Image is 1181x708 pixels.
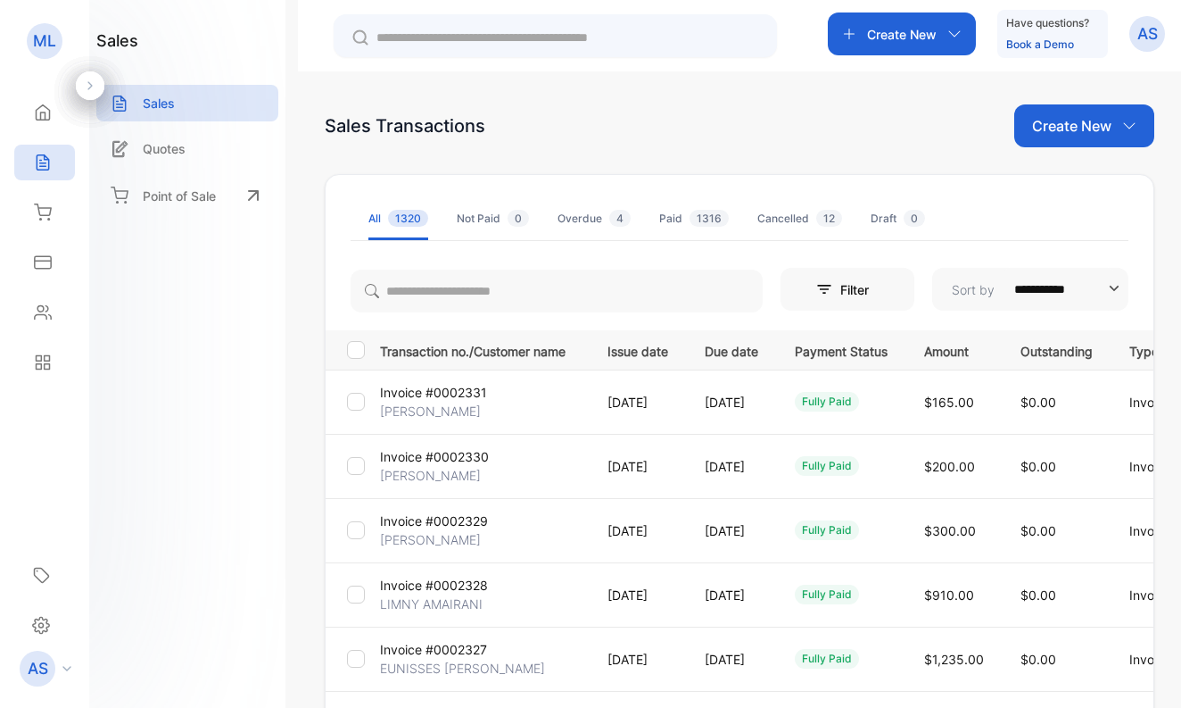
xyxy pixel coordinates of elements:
[380,530,481,549] p: [PERSON_NAME]
[932,268,1128,311] button: Sort by
[705,650,758,669] p: [DATE]
[96,176,278,215] a: Point of Sale
[705,393,758,412] p: [DATE]
[705,586,758,604] p: [DATE]
[380,402,481,421] p: [PERSON_NAME]
[1020,459,1056,474] span: $0.00
[795,456,859,476] div: fully paid
[924,395,974,410] span: $165.00
[1020,652,1056,667] span: $0.00
[508,210,529,227] span: 0
[380,466,481,485] p: [PERSON_NAME]
[96,130,278,167] a: Quotes
[380,576,488,595] p: Invoice #0002328
[1020,395,1056,410] span: $0.00
[795,521,859,540] div: fully paid
[380,512,488,530] p: Invoice #0002329
[659,211,729,227] div: Paid
[705,457,758,476] p: [DATE]
[96,85,278,121] a: Sales
[1129,12,1165,55] button: AS
[380,595,483,613] p: LIMNY AMAIRANI
[607,338,668,361] p: Issue date
[1014,104,1154,147] button: Create New
[1032,115,1111,137] p: Create New
[609,210,631,227] span: 4
[757,211,842,227] div: Cancelled
[1137,22,1158,46] p: AS
[143,139,186,158] p: Quotes
[33,29,56,53] p: ML
[952,280,995,299] p: Sort by
[607,586,668,604] p: [DATE]
[143,94,175,112] p: Sales
[607,393,668,412] p: [DATE]
[143,187,216,205] p: Point of Sale
[705,521,758,540] p: [DATE]
[795,338,888,361] p: Payment Status
[1006,14,1089,32] p: Have questions?
[904,210,925,227] span: 0
[28,657,48,680] p: AS
[96,29,138,53] h1: sales
[705,338,758,361] p: Due date
[924,652,984,667] span: $1,235.00
[325,112,485,139] div: Sales Transactions
[816,210,842,227] span: 12
[457,211,529,227] div: Not Paid
[1020,523,1056,538] span: $0.00
[795,649,859,669] div: fully paid
[924,523,976,538] span: $300.00
[1020,338,1093,361] p: Outstanding
[607,650,668,669] p: [DATE]
[368,211,428,227] div: All
[795,585,859,604] div: fully paid
[867,25,937,44] p: Create New
[607,457,668,476] p: [DATE]
[871,211,925,227] div: Draft
[380,447,489,466] p: Invoice #0002330
[828,12,976,55] button: Create New
[1006,37,1074,51] a: Book a Demo
[557,211,631,227] div: Overdue
[924,587,974,603] span: $910.00
[380,640,487,659] p: Invoice #0002327
[380,383,487,402] p: Invoice #0002331
[388,210,428,227] span: 1320
[924,459,975,474] span: $200.00
[607,521,668,540] p: [DATE]
[924,338,984,361] p: Amount
[1020,587,1056,603] span: $0.00
[380,338,585,361] p: Transaction no./Customer name
[380,659,545,678] p: EUNISSES [PERSON_NAME]
[795,392,859,412] div: fully paid
[690,210,729,227] span: 1316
